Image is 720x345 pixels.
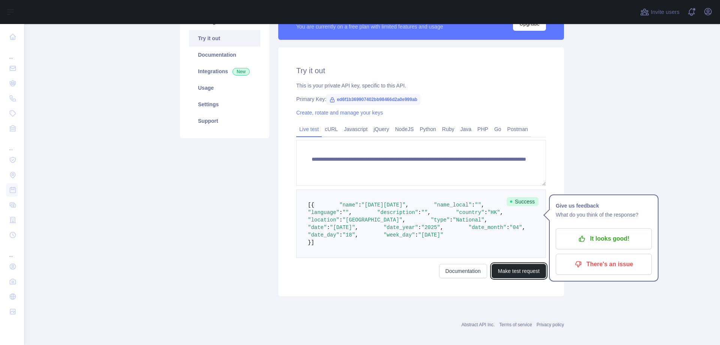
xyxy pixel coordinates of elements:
span: "" [421,209,427,215]
span: "National" [453,217,484,223]
span: { [311,202,314,208]
a: PHP [474,123,491,135]
a: Support [189,113,260,129]
span: : [358,202,361,208]
span: : [472,202,475,208]
span: "date_month" [469,224,507,231]
span: ] [311,240,314,246]
a: cURL [322,123,341,135]
span: : [339,209,342,215]
span: Invite users [651,8,679,17]
a: Abstract API Inc. [462,322,495,327]
span: : [327,224,330,231]
p: There's an issue [561,258,646,271]
div: ... [6,45,18,60]
span: "date" [308,224,327,231]
button: Invite users [639,6,681,18]
a: Settings [189,96,260,113]
span: , [484,217,487,223]
a: Javascript [341,123,370,135]
span: : [506,224,509,231]
a: Ruby [439,123,457,135]
span: : [339,217,342,223]
a: Try it out [189,30,260,47]
span: "04" [510,224,522,231]
button: It looks good! [556,228,652,249]
div: You are currently on a free plan with limited features and usage [296,23,443,30]
button: Make test request [492,264,546,278]
a: Create, rotate and manage your keys [296,110,383,116]
a: Usage [189,80,260,96]
span: "date_day" [308,232,339,238]
span: "[DATE][DATE]" [361,202,406,208]
span: "week_day" [384,232,415,238]
span: "" [475,202,481,208]
span: "[DATE]" [418,232,443,238]
span: "[DATE]" [330,224,355,231]
span: Success [507,197,538,206]
span: "HK" [487,209,500,215]
span: : [339,232,342,238]
h1: Give us feedback [556,201,652,210]
a: Terms of service [499,322,532,327]
span: ed6f1b369907402bb98466d2a0e999ab [326,94,420,105]
span: , [349,209,352,215]
span: "country" [456,209,484,215]
span: "date_year" [384,224,418,231]
a: Go [491,123,504,135]
span: , [440,224,443,231]
span: : [415,232,418,238]
a: NodeJS [392,123,417,135]
span: , [402,217,405,223]
a: Documentation [189,47,260,63]
span: , [481,202,484,208]
span: "" [342,209,349,215]
div: Primary Key: [296,95,546,103]
span: "location" [308,217,339,223]
a: Java [457,123,475,135]
button: There's an issue [556,254,652,275]
span: "language" [308,209,339,215]
span: , [405,202,408,208]
div: This is your private API key, specific to this API. [296,82,546,89]
a: Privacy policy [537,322,564,327]
span: , [500,209,503,215]
p: It looks good! [561,232,646,245]
a: Live test [296,123,322,135]
a: Python [417,123,439,135]
span: : [484,209,487,215]
span: "name_local" [434,202,472,208]
span: [ [308,202,311,208]
span: : [418,209,421,215]
span: } [308,240,311,246]
span: "name" [339,202,358,208]
span: : [418,224,421,231]
span: "description" [377,209,418,215]
a: Integrations New [189,63,260,80]
span: , [522,224,525,231]
span: , [355,224,358,231]
h2: Try it out [296,65,546,76]
span: , [427,209,430,215]
div: ... [6,243,18,258]
span: "18" [342,232,355,238]
span: "2025" [421,224,440,231]
span: : [450,217,453,223]
span: New [232,68,250,75]
p: What do you think of the response? [556,210,652,219]
span: , [355,232,358,238]
a: Documentation [439,264,487,278]
span: "[GEOGRAPHIC_DATA]" [342,217,402,223]
div: ... [6,137,18,152]
span: "type" [431,217,450,223]
a: jQuery [370,123,392,135]
a: Postman [504,123,531,135]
